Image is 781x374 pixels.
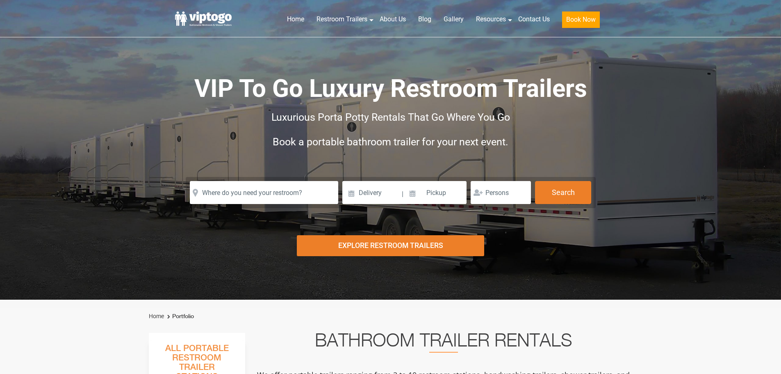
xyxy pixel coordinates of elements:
a: Blog [412,10,437,28]
span: Luxurious Porta Potty Rentals That Go Where You Go [271,111,510,123]
li: Portfolio [165,312,194,321]
span: VIP To Go Luxury Restroom Trailers [194,74,587,103]
span: | [402,181,403,207]
a: Contact Us [512,10,556,28]
span: Book a portable bathroom trailer for your next event. [273,136,508,148]
input: Pickup [405,181,467,204]
input: Persons [471,181,531,204]
div: Explore Restroom Trailers [297,235,484,256]
input: Delivery [342,181,401,204]
h2: Bathroom Trailer Rentals [256,333,631,353]
a: Home [149,313,164,319]
a: Restroom Trailers [310,10,373,28]
input: Where do you need your restroom? [190,181,338,204]
button: Book Now [562,11,600,28]
a: About Us [373,10,412,28]
a: Book Now [556,10,606,33]
a: Gallery [437,10,470,28]
a: Home [281,10,310,28]
button: Search [535,181,591,204]
a: Resources [470,10,512,28]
